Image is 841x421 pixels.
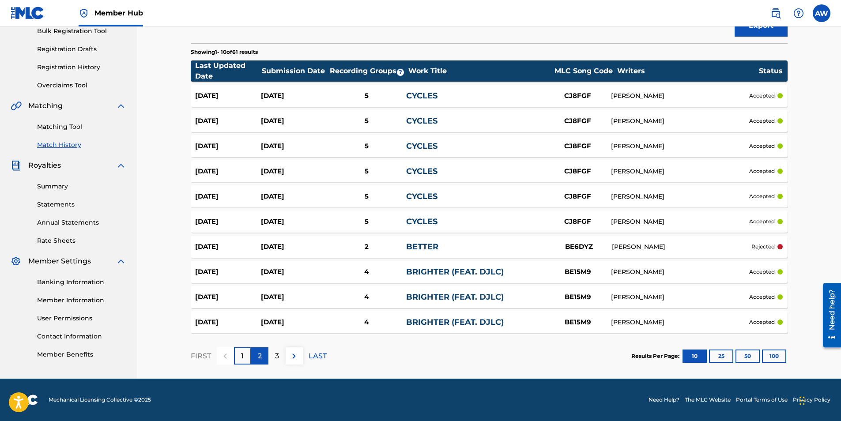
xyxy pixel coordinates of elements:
div: [DATE] [261,91,327,101]
div: [DATE] [261,242,327,252]
div: CJ8FGF [545,116,611,126]
p: 3 [275,351,279,361]
div: 4 [327,317,406,327]
a: Summary [37,182,126,191]
p: accepted [749,142,775,150]
div: CJ8FGF [545,192,611,202]
div: [DATE] [261,192,327,202]
img: expand [116,256,126,267]
div: 5 [327,192,406,202]
div: [PERSON_NAME] [612,242,751,252]
a: Statements [37,200,126,209]
a: Match History [37,140,126,150]
div: Drag [800,387,805,414]
a: BRIGHTER (FEAT. DJLC) [406,292,504,302]
div: CJ8FGF [545,91,611,101]
div: BE6DYZ [546,242,612,252]
a: User Permissions [37,314,126,323]
div: [PERSON_NAME] [611,167,750,176]
a: Annual Statements [37,218,126,227]
a: Portal Terms of Use [736,396,788,404]
div: [DATE] [195,242,261,252]
span: Matching [28,101,63,111]
div: 5 [327,217,406,227]
button: 100 [762,350,786,363]
span: Member Settings [28,256,91,267]
div: [DATE] [261,267,327,277]
a: Member Information [37,296,126,305]
div: 2 [327,242,407,252]
p: accepted [749,268,775,276]
a: CYCLES [406,91,437,101]
div: Help [790,4,807,22]
p: 2 [258,351,262,361]
div: [PERSON_NAME] [611,217,750,226]
div: Submission Date [262,66,328,76]
a: Member Benefits [37,350,126,359]
p: accepted [749,92,775,100]
div: [PERSON_NAME] [611,142,750,151]
div: [DATE] [195,267,261,277]
p: accepted [749,192,775,200]
img: MLC Logo [11,7,45,19]
div: CJ8FGF [545,141,611,151]
div: Work Title [408,66,550,76]
div: [DATE] [261,292,327,302]
div: [PERSON_NAME] [611,293,750,302]
div: [DATE] [195,292,261,302]
a: Contact Information [37,332,126,341]
a: Need Help? [649,396,679,404]
div: BE15M9 [545,267,611,277]
span: Member Hub [94,8,143,18]
div: [PERSON_NAME] [611,117,750,126]
p: accepted [749,293,775,301]
p: LAST [309,351,327,361]
a: Rate Sheets [37,236,126,245]
div: [DATE] [261,141,327,151]
img: expand [116,160,126,171]
img: Member Settings [11,256,21,267]
p: FIRST [191,351,211,361]
iframe: Resource Center [816,280,841,351]
div: [DATE] [261,217,327,227]
a: Registration Drafts [37,45,126,54]
img: logo [11,395,38,405]
img: right [289,351,299,361]
div: [DATE] [261,116,327,126]
a: Registration History [37,63,126,72]
div: Last Updated Date [195,60,261,82]
p: Showing 1 - 10 of 61 results [191,48,258,56]
p: rejected [751,243,775,251]
div: CJ8FGF [545,166,611,177]
a: Bulk Registration Tool [37,26,126,36]
div: [DATE] [195,217,261,227]
div: BE15M9 [545,292,611,302]
div: [DATE] [195,192,261,202]
a: BRIGHTER (FEAT. DJLC) [406,317,504,327]
a: CYCLES [406,192,437,201]
a: BETTER [406,242,438,252]
a: BRIGHTER (FEAT. DJLC) [406,267,504,277]
div: 4 [327,267,406,277]
div: 5 [327,141,406,151]
div: [DATE] [261,166,327,177]
button: 50 [735,350,760,363]
div: 5 [327,116,406,126]
img: search [770,8,781,19]
button: 10 [683,350,707,363]
img: expand [116,101,126,111]
div: Status [759,66,783,76]
p: accepted [749,218,775,226]
p: accepted [749,167,775,175]
button: 25 [709,350,733,363]
a: Overclaims Tool [37,81,126,90]
a: Public Search [767,4,784,22]
a: The MLC Website [685,396,731,404]
div: [DATE] [195,116,261,126]
div: [PERSON_NAME] [611,267,750,277]
a: CYCLES [406,217,437,226]
img: Matching [11,101,22,111]
div: User Menu [813,4,830,22]
a: CYCLES [406,166,437,176]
